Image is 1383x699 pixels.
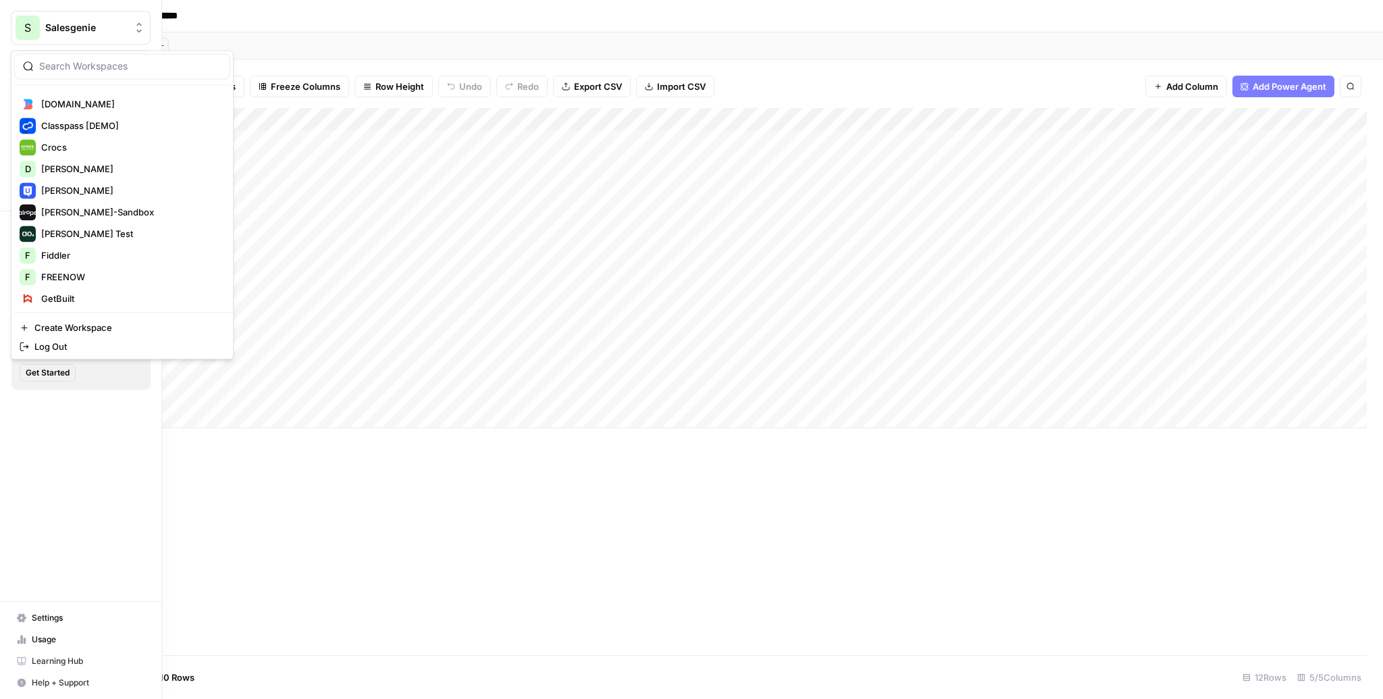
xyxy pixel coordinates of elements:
button: Workspace: Salesgenie [11,11,151,45]
span: Add Power Agent [1253,80,1326,93]
button: Add Power Agent [1232,76,1334,97]
span: [PERSON_NAME] [41,184,219,197]
span: Classpass [DEMO] [41,119,219,132]
span: Export CSV [574,80,622,93]
button: Add Column [1145,76,1227,97]
span: Get Started [26,367,70,379]
img: Dille-Sandbox Logo [20,204,36,220]
span: Import CSV [657,80,706,93]
div: Workspace: Salesgenie [11,50,234,359]
span: Settings [32,612,145,624]
img: Better Collective Logo [20,74,36,90]
img: Dillon Test Logo [20,226,36,242]
span: [PERSON_NAME]-Sandbox [41,205,219,219]
span: Fiddler [41,249,219,262]
span: Redo [517,80,539,93]
a: Usage [11,629,151,650]
a: Log Out [14,337,230,356]
span: Crocs [41,140,219,154]
span: GetBuilt [41,292,219,305]
img: Classpass [DEMO] Logo [20,118,36,134]
span: [PERSON_NAME] [41,162,219,176]
img: GetBuilt Logo [20,290,36,307]
span: Create Workspace [34,321,219,334]
button: Row Height [355,76,433,97]
span: [PERSON_NAME] Test [41,227,219,240]
span: Usage [32,633,145,646]
button: Export CSV [553,76,631,97]
span: S [24,20,31,36]
span: FREENOW [41,270,219,284]
img: Builder.io Logo [20,96,36,112]
a: Create Workspace [14,318,230,337]
span: Log Out [34,340,219,353]
span: Freeze Columns [271,80,340,93]
span: F [25,249,30,262]
span: Row Height [375,80,424,93]
button: Import CSV [636,76,714,97]
div: 12 Rows [1237,667,1292,688]
span: F [25,270,30,284]
img: Dille Logo [20,182,36,199]
div: 5/5 Columns [1292,667,1367,688]
span: D [25,162,31,176]
button: Redo [496,76,548,97]
a: Learning Hub [11,650,151,672]
button: Get Started [20,364,76,382]
button: Help + Support [11,672,151,694]
span: Help + Support [32,677,145,689]
span: Learning Hub [32,655,145,667]
a: Settings [11,607,151,629]
span: Salesgenie [45,21,127,34]
button: Freeze Columns [250,76,349,97]
button: Undo [438,76,491,97]
span: [DOMAIN_NAME] [41,97,219,111]
span: Undo [459,80,482,93]
span: Add Column [1166,80,1218,93]
img: Crocs Logo [20,139,36,155]
input: Search Workspaces [39,59,221,73]
span: Add 10 Rows [140,671,194,684]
